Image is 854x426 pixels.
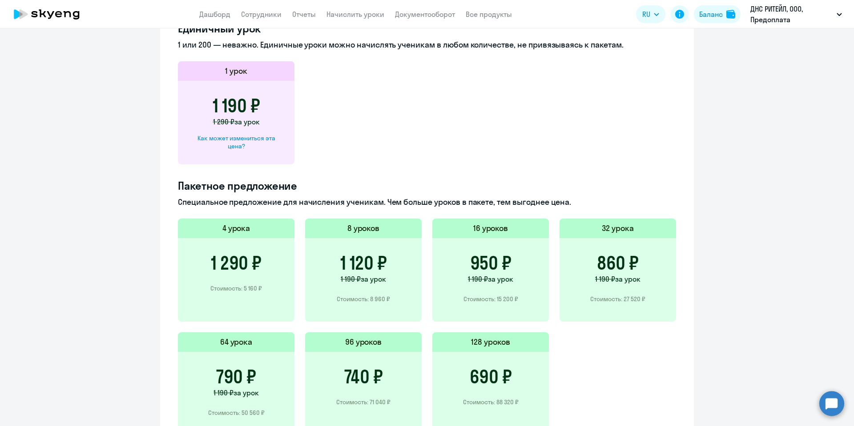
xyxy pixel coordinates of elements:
[726,10,735,19] img: balance
[213,388,234,397] span: 1 190 ₽
[395,10,455,19] a: Документооборот
[471,336,510,348] h5: 128 уроков
[210,284,262,292] p: Стоимость: 5 160 ₽
[488,275,513,283] span: за урок
[208,409,265,417] p: Стоимость: 50 560 ₽
[341,275,361,283] span: 1 190 ₽
[746,4,846,25] button: ДНС РИТЕЙЛ, ООО, Предоплата
[642,9,650,20] span: RU
[470,366,512,387] h3: 690 ₽
[178,39,676,51] p: 1 или 200 — неважно. Единичные уроки можно начислять ученикам в любом количестве, не привязываясь...
[595,275,615,283] span: 1 190 ₽
[216,366,256,387] h3: 790 ₽
[220,336,253,348] h5: 64 урока
[590,295,645,303] p: Стоимость: 27 520 ₽
[463,295,518,303] p: Стоимость: 15 200 ₽
[345,336,382,348] h5: 96 уроков
[178,179,676,193] h4: Пакетное предложение
[234,117,260,126] span: за урок
[326,10,384,19] a: Начислить уроки
[211,252,262,274] h3: 1 290 ₽
[699,9,723,20] div: Баланс
[470,252,512,274] h3: 950 ₽
[344,366,383,387] h3: 740 ₽
[694,5,741,23] button: Балансbalance
[340,252,387,274] h3: 1 120 ₽
[234,388,259,397] span: за урок
[466,10,512,19] a: Все продукты
[292,10,316,19] a: Отчеты
[199,10,230,19] a: Дашборд
[473,223,508,234] h5: 16 уроков
[336,398,391,406] p: Стоимость: 71 040 ₽
[750,4,833,25] p: ДНС РИТЕЙЛ, ООО, Предоплата
[597,252,639,274] h3: 860 ₽
[337,295,390,303] p: Стоимость: 8 960 ₽
[602,223,634,234] h5: 32 урока
[213,117,234,126] span: 1 290 ₽
[241,10,282,19] a: Сотрудники
[347,223,380,234] h5: 8 уроков
[222,223,250,234] h5: 4 урока
[463,398,519,406] p: Стоимость: 88 320 ₽
[192,134,280,150] div: Как может измениться эта цена?
[178,196,676,208] p: Специальное предложение для начисления ученикам. Чем больше уроков в пакете, тем выгоднее цена.
[178,21,676,36] h4: Единичный урок
[468,275,488,283] span: 1 190 ₽
[213,95,260,116] h3: 1 190 ₽
[225,65,247,77] h5: 1 урок
[636,5,665,23] button: RU
[361,275,386,283] span: за урок
[615,275,640,283] span: за урок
